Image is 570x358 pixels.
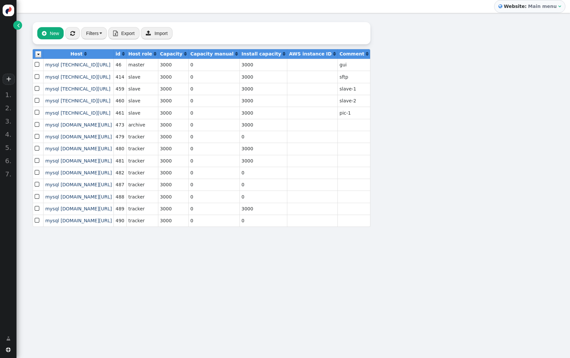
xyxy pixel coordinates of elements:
[45,134,112,139] span: mysql [DOMAIN_NAME][URL]
[113,215,126,227] td: 490
[45,194,112,199] a: mysql [DOMAIN_NAME][URL]
[6,335,11,342] span: 
[188,71,239,83] td: 0
[122,51,125,56] a: 
[366,52,368,56] span: Click to sort
[337,71,370,83] td: sftp
[158,179,188,191] td: 3000
[158,143,188,155] td: 3000
[45,170,112,175] span: mysql [DOMAIN_NAME][URL]
[188,179,239,191] td: 0
[239,59,287,71] td: 3000
[126,119,158,131] td: archive
[113,59,126,71] td: 46
[188,143,239,155] td: 0
[146,30,151,36] span: 
[113,95,126,107] td: 460
[241,51,281,56] b: Install capacity
[126,59,158,71] td: master
[190,51,234,56] b: Capacity manual
[239,191,287,202] td: 0
[108,27,140,39] button:  Export
[113,203,126,215] td: 489
[45,86,110,91] a: mysql [TECHNICAL_ID][URL]
[333,52,336,56] span: Click to sort
[239,155,287,167] td: 3000
[126,131,158,143] td: tracker
[84,52,87,56] span: Click to sort
[113,131,126,143] td: 479
[126,215,158,227] td: tracker
[188,95,239,107] td: 0
[45,218,112,223] a: mysql [DOMAIN_NAME][URL]
[35,180,41,189] span: 
[126,71,158,83] td: slave
[558,4,561,9] span: 
[3,5,14,16] img: logo-icon.svg
[158,119,188,131] td: 3000
[126,155,158,167] td: tracker
[45,98,110,103] a: mysql [TECHNICAL_ID][URL]
[158,71,188,83] td: 3000
[239,71,287,83] td: 3000
[45,122,112,127] a: mysql [DOMAIN_NAME][URL]
[100,32,102,34] img: trigger_black.png
[239,95,287,107] td: 3000
[188,167,239,179] td: 0
[188,215,239,227] td: 0
[158,83,188,95] td: 3000
[160,51,182,56] b: Capacity
[184,52,187,56] span: Click to sort
[45,62,110,67] a: mysql [TECHNICAL_ID][URL]
[141,27,173,39] button: Import
[35,51,41,57] img: icon_dropdown_trigger.png
[528,4,557,9] b: Main menu
[188,119,239,131] td: 0
[158,203,188,215] td: 3000
[35,60,41,69] span: 
[337,95,370,107] td: slave-2
[333,51,336,56] a: 
[45,182,112,187] a: mysql [DOMAIN_NAME][URL]
[239,167,287,179] td: 0
[42,31,47,36] span: 
[45,206,112,211] a: mysql [DOMAIN_NAME][URL]
[337,107,370,119] td: pic-1
[239,179,287,191] td: 0
[188,107,239,119] td: 0
[17,22,20,29] span: 
[184,51,187,56] a: 
[154,51,156,56] a: 
[188,83,239,95] td: 0
[6,347,11,352] span: 
[35,84,41,93] span: 
[3,74,15,85] a: +
[235,51,238,56] a: 
[70,31,75,36] span: 
[113,31,118,36] span: 
[158,95,188,107] td: 3000
[158,107,188,119] td: 3000
[154,52,156,56] span: Click to sort
[45,158,112,163] a: mysql [DOMAIN_NAME][URL]
[81,27,107,39] button: Filters
[35,192,41,201] span: 
[158,191,188,202] td: 3000
[235,52,238,56] span: Click to sort
[113,179,126,191] td: 487
[126,107,158,119] td: slave
[337,83,370,95] td: slave-1
[158,59,188,71] td: 3000
[45,146,112,151] a: mysql [DOMAIN_NAME][URL]
[45,74,110,80] span: mysql [TECHNICAL_ID][URL]
[188,191,239,202] td: 0
[502,3,528,10] b: Website:
[188,203,239,215] td: 0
